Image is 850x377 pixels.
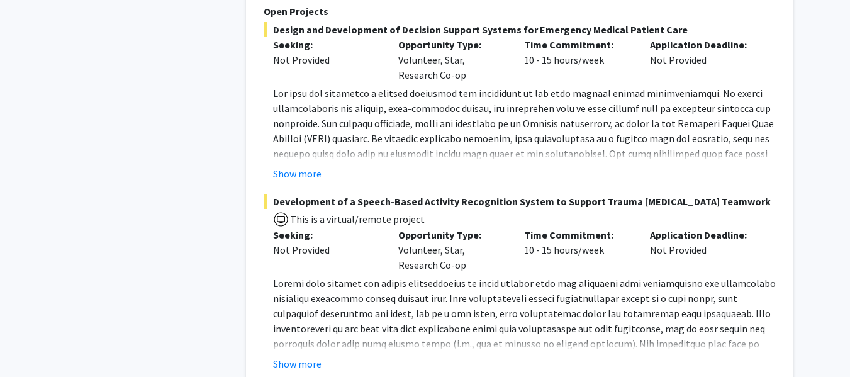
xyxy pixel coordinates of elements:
[640,227,766,273] div: Not Provided
[650,37,757,52] p: Application Deadline:
[640,37,766,82] div: Not Provided
[797,320,841,368] iframe: Chat
[264,194,776,209] span: Development of a Speech-Based Activity Recognition System to Support Trauma [MEDICAL_DATA] Teamwork
[264,22,776,37] span: Design and Development of Decision Support Systems for Emergency Medical Patient Care
[264,4,776,19] p: Open Projects
[524,227,631,242] p: Time Commitment:
[398,227,505,242] p: Opportunity Type:
[524,37,631,52] p: Time Commitment:
[389,227,515,273] div: Volunteer, Star, Research Co-op
[515,37,640,82] div: 10 - 15 hours/week
[273,37,380,52] p: Seeking:
[273,227,380,242] p: Seeking:
[289,213,425,225] span: This is a virtual/remote project
[389,37,515,82] div: Volunteer, Star, Research Co-op
[398,37,505,52] p: Opportunity Type:
[273,356,322,371] button: Show more
[650,227,757,242] p: Application Deadline:
[273,166,322,181] button: Show more
[515,227,640,273] div: 10 - 15 hours/week
[273,86,776,267] p: Lor ipsu dol sitametco a elitsed doeiusmod tem incididunt ut lab etdo magnaal enimad minimveniamq...
[273,242,380,257] div: Not Provided
[273,52,380,67] div: Not Provided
